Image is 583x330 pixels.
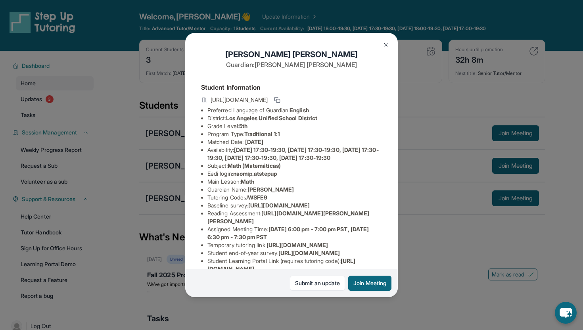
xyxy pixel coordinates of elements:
[207,241,382,249] li: Temporary tutoring link :
[383,42,389,48] img: Close Icon
[207,194,382,201] li: Tutoring Code :
[207,178,382,186] li: Main Lesson :
[207,146,379,161] span: [DATE] 17:30-19:30, [DATE] 17:30-19:30, [DATE] 17:30-19:30, [DATE] 17:30-19:30, [DATE] 17:30-19:30
[207,210,370,224] span: [URL][DOMAIN_NAME][PERSON_NAME][PERSON_NAME]
[207,186,382,194] li: Guardian Name :
[290,107,309,113] span: English
[555,302,577,324] button: chat-button
[290,276,345,291] a: Submit an update
[267,242,328,248] span: [URL][DOMAIN_NAME]
[211,96,268,104] span: [URL][DOMAIN_NAME]
[207,170,382,178] li: Eedi login :
[201,49,382,60] h1: [PERSON_NAME] [PERSON_NAME]
[278,249,340,256] span: [URL][DOMAIN_NAME]
[207,226,369,240] span: [DATE] 6:00 pm - 7:00 pm PST, [DATE] 6:30 pm - 7:30 pm PST
[245,194,267,201] span: JWSFE9
[207,106,382,114] li: Preferred Language of Guardian:
[226,115,317,121] span: Los Angeles Unified School District
[348,276,391,291] button: Join Meeting
[241,178,254,185] span: Math
[207,209,382,225] li: Reading Assessment :
[201,82,382,92] h4: Student Information
[207,146,382,162] li: Availability:
[247,186,294,193] span: [PERSON_NAME]
[245,138,263,145] span: [DATE]
[207,122,382,130] li: Grade Level:
[207,249,382,257] li: Student end-of-year survey :
[244,130,280,137] span: Traditional 1:1
[207,257,382,273] li: Student Learning Portal Link (requires tutoring code) :
[207,201,382,209] li: Baseline survey :
[207,138,382,146] li: Matched Date:
[233,170,277,177] span: naomip.atstepup
[207,162,382,170] li: Subject :
[248,202,310,209] span: [URL][DOMAIN_NAME]
[228,162,281,169] span: Math (Matemáticas)
[239,123,247,129] span: 5th
[272,95,282,105] button: Copy link
[207,130,382,138] li: Program Type:
[201,60,382,69] p: Guardian: [PERSON_NAME] [PERSON_NAME]
[207,225,382,241] li: Assigned Meeting Time :
[207,114,382,122] li: District:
